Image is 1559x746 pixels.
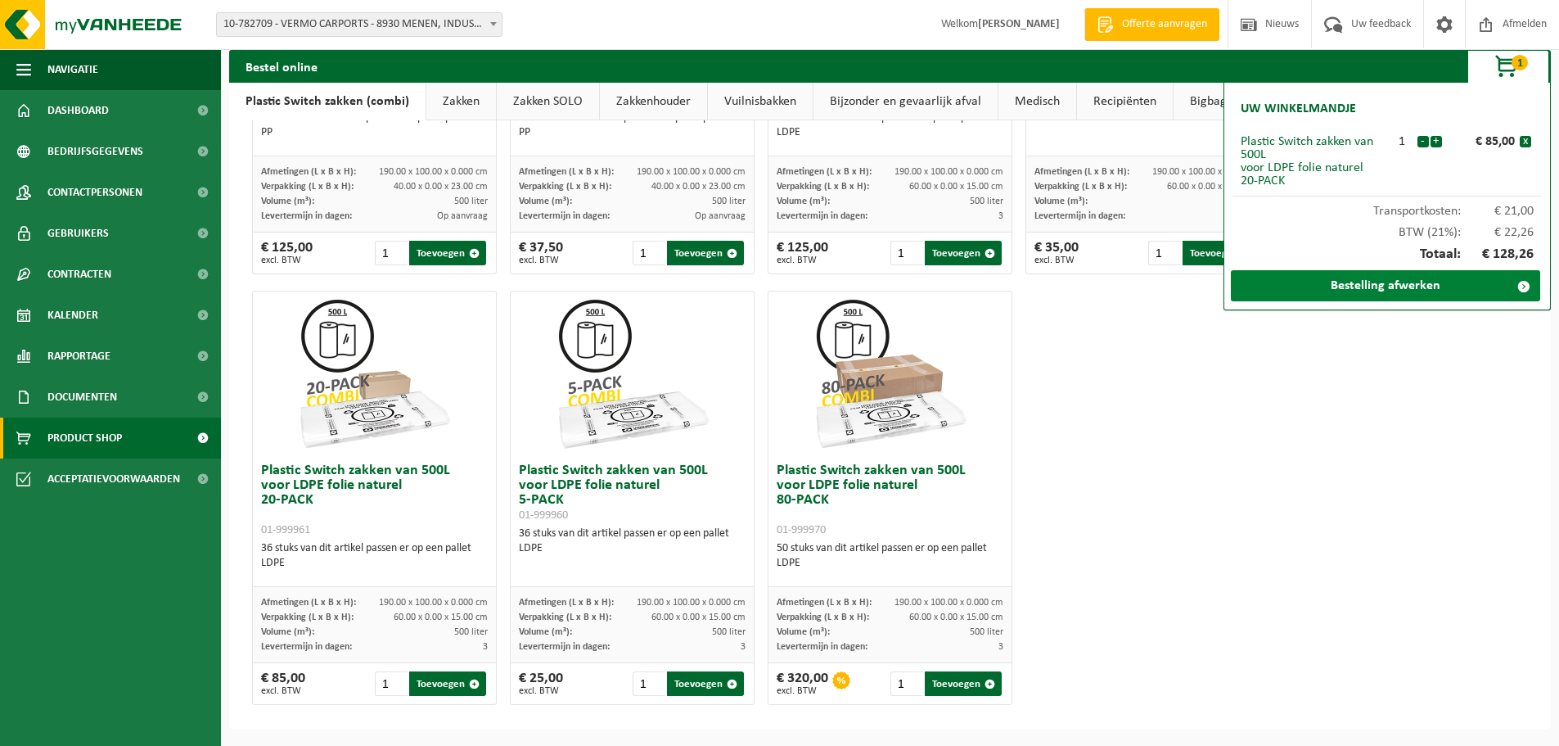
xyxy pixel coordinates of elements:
div: € 85,00 [261,671,305,696]
span: Gebruikers [47,213,109,254]
a: Zakken SOLO [497,83,599,120]
span: Volume (m³): [519,197,572,206]
span: Verpakking (L x B x H): [261,182,354,192]
span: Afmetingen (L x B x H): [1034,167,1129,177]
span: Afmetingen (L x B x H): [261,598,356,608]
img: 01-999961 [293,292,457,455]
div: Plastic Switch zakken van 500L voor LDPE folie naturel 20-PACK [1241,135,1387,188]
span: Verpakking (L x B x H): [777,613,869,622]
h3: Plastic Switch zakken van 500L voor LDPE folie naturel 20-PACK [261,463,488,537]
span: 01-999960 [519,509,568,522]
span: Afmetingen (L x B x H): [777,167,872,177]
span: Contactpersonen [47,172,142,213]
span: 190.00 x 100.00 x 0.000 cm [637,167,746,177]
button: Toevoegen [667,241,744,265]
a: Bigbags [1174,83,1248,120]
span: 500 liter [712,627,746,637]
span: 3 [998,211,1003,221]
div: 1 [1387,135,1417,148]
div: 60 stuks van dit artikel passen er op een pallet [261,111,488,140]
span: Acceptatievoorwaarden [47,459,180,500]
span: Levertermijn in dagen: [777,211,867,221]
button: Toevoegen [1183,241,1259,265]
input: 1 [890,241,924,265]
span: Volume (m³): [777,197,830,206]
button: + [1431,136,1442,147]
span: 190.00 x 100.00 x 0.000 cm [894,167,1003,177]
span: Verpakking (L x B x H): [777,182,869,192]
span: Afmetingen (L x B x H): [519,598,614,608]
span: 40.00 x 0.00 x 23.00 cm [394,182,488,192]
span: Levertermijn in dagen: [777,642,867,652]
span: Kalender [47,295,98,336]
a: Bijzonder en gevaarlijk afval [813,83,998,120]
button: Toevoegen [409,671,486,696]
span: 1 [1512,55,1528,70]
span: 190.00 x 100.00 x 0.000 cm [894,598,1003,608]
a: Recipiënten [1077,83,1173,120]
span: excl. BTW [261,686,305,696]
span: 01-999961 [261,524,310,536]
span: Verpakking (L x B x H): [1034,182,1127,192]
span: 500 liter [970,197,1003,206]
div: LDPE [777,556,1003,571]
button: Toevoegen [925,671,1002,696]
span: Bedrijfsgegevens [47,131,143,172]
div: PP [261,125,488,140]
span: 190.00 x 100.00 x 0.000 cm [1152,167,1261,177]
a: Zakken [426,83,496,120]
div: PP [519,125,746,140]
span: Levertermijn in dagen: [1034,211,1125,221]
div: 36 stuks van dit artikel passen er op een pallet [519,527,746,556]
span: Levertermijn in dagen: [261,642,352,652]
div: € 37,50 [519,241,563,265]
span: Verpakking (L x B x H): [519,613,611,622]
span: 60.00 x 0.00 x 15.00 cm [394,613,488,622]
input: 1 [1148,241,1182,265]
span: excl. BTW [777,686,828,696]
span: Documenten [47,377,117,418]
span: Offerte aanvragen [1118,16,1211,33]
span: Op aanvraag [695,211,746,221]
span: 500 liter [454,627,488,637]
div: € 35,00 [1034,241,1079,265]
input: 1 [375,671,408,696]
div: € 25,00 [519,671,563,696]
h3: Plastic Switch zakken van 500L voor LDPE folie naturel 5-PACK [519,463,746,522]
span: excl. BTW [261,255,313,265]
button: Toevoegen [409,241,486,265]
span: excl. BTW [1034,255,1079,265]
h2: Bestel online [229,50,334,82]
div: BTW (21%): [1232,218,1542,239]
span: Volume (m³): [1034,197,1088,206]
span: Volume (m³): [261,627,314,637]
span: Rapportage [47,336,110,377]
span: 40.00 x 0.00 x 23.00 cm [651,182,746,192]
span: Volume (m³): [777,627,830,637]
span: Afmetingen (L x B x H): [777,598,872,608]
a: Bestelling afwerken [1231,270,1540,301]
span: 500 liter [454,197,488,206]
span: Product Shop [47,418,122,459]
span: 500 liter [970,627,1003,637]
span: 190.00 x 100.00 x 0.000 cm [379,167,488,177]
span: 190.00 x 100.00 x 0.000 cm [637,598,746,608]
span: Op aanvraag [437,211,488,221]
span: 60.00 x 0.00 x 15.00 cm [909,613,1003,622]
div: Transportkosten: [1232,197,1542,218]
span: excl. BTW [777,255,828,265]
span: 01-999970 [777,524,826,536]
div: € 320,00 [777,671,828,696]
a: Zakkenhouder [600,83,707,120]
button: - [1417,136,1429,147]
span: Navigatie [47,49,98,90]
input: 1 [633,241,666,265]
span: Levertermijn in dagen: [519,642,610,652]
strong: [PERSON_NAME] [978,18,1060,30]
span: Levertermijn in dagen: [261,211,352,221]
input: 1 [375,241,408,265]
span: 60.00 x 0.00 x 15.00 cm [1167,182,1261,192]
div: 36 stuks van dit artikel passen er op een pallet [261,541,488,571]
span: € 128,26 [1461,247,1534,262]
span: Afmetingen (L x B x H): [519,167,614,177]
